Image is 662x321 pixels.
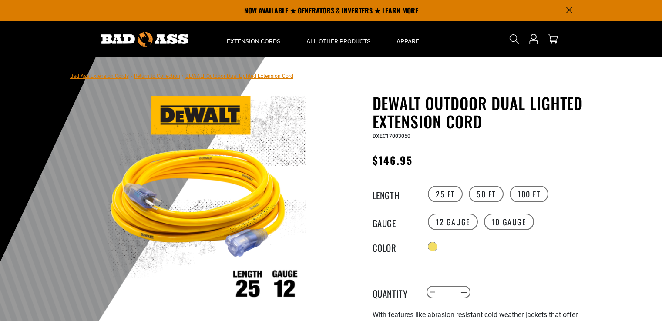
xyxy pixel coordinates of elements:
[373,287,416,298] label: Quantity
[373,152,413,168] span: $146.95
[373,188,416,200] legend: Length
[182,73,184,79] span: ›
[214,21,293,57] summary: Extension Cords
[185,73,293,79] span: DEWALT Outdoor Dual Lighted Extension Cord
[428,186,463,202] label: 25 FT
[134,73,180,79] a: Return to Collection
[373,133,410,139] span: DXEC17003050
[373,241,416,252] legend: Color
[227,37,280,45] span: Extension Cords
[101,32,188,47] img: Bad Ass Extension Cords
[70,70,293,81] nav: breadcrumbs
[373,94,586,130] h1: DEWALT Outdoor Dual Lighted Extension Cord
[383,21,436,57] summary: Apparel
[397,37,423,45] span: Apparel
[131,73,132,79] span: ›
[306,37,370,45] span: All Other Products
[510,186,548,202] label: 100 FT
[469,186,504,202] label: 50 FT
[428,214,478,230] label: 12 Gauge
[70,73,129,79] a: Bad Ass Extension Cords
[293,21,383,57] summary: All Other Products
[373,216,416,227] legend: Gauge
[507,32,521,46] summary: Search
[484,214,534,230] label: 10 Gauge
